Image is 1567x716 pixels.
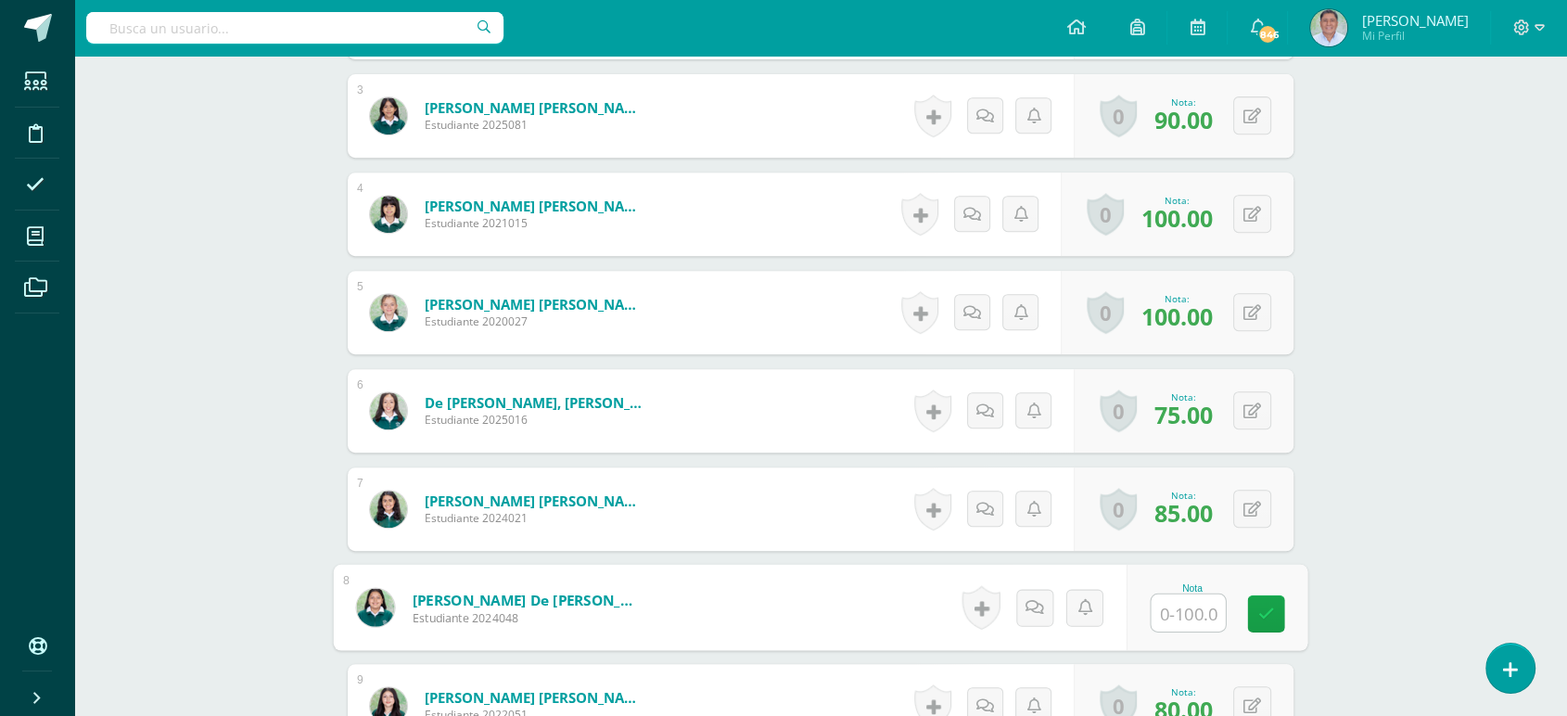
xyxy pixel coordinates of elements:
[370,491,407,528] img: 6c466794625e080c437f9c6a80639155.png
[1152,595,1226,632] input: 0-100.0
[1141,194,1213,207] div: Nota:
[1100,488,1137,531] a: 0
[425,510,647,526] span: Estudiante 2024021
[425,412,647,428] span: Estudiante 2025016
[1154,104,1213,135] span: 90.00
[1087,193,1124,236] a: 0
[370,392,407,429] img: c596467e7974766f19ceb527dbf14e60.png
[1154,96,1213,109] div: Nota:
[1151,582,1235,593] div: Nota
[1154,390,1213,403] div: Nota:
[425,393,647,412] a: de [PERSON_NAME], [PERSON_NAME]
[1154,685,1213,698] div: Nota:
[413,609,642,626] span: Estudiante 2024048
[370,294,407,331] img: c1ae8f59422f7e16814a4c51f980fa0c.png
[425,117,647,133] span: Estudiante 2025081
[425,98,647,117] a: [PERSON_NAME] [PERSON_NAME], [PERSON_NAME]
[1100,390,1137,432] a: 0
[1257,24,1278,45] span: 846
[1154,489,1213,502] div: Nota:
[1141,292,1213,305] div: Nota:
[1087,291,1124,334] a: 0
[1361,28,1468,44] span: Mi Perfil
[425,197,647,215] a: [PERSON_NAME] [PERSON_NAME]
[1141,300,1213,332] span: 100.00
[425,295,647,313] a: [PERSON_NAME] [PERSON_NAME]
[1361,11,1468,30] span: [PERSON_NAME]
[425,313,647,329] span: Estudiante 2020027
[370,97,407,134] img: d066d74ed1415ada3c4d9169136d4341.png
[1141,202,1213,234] span: 100.00
[86,12,503,44] input: Busca un usuario...
[1310,9,1347,46] img: e0a79cb39523d0d5c7600c44975e145b.png
[370,196,407,233] img: fcc16c349dd16362a8ee5b33d221247f.png
[413,590,642,609] a: [PERSON_NAME] de [PERSON_NAME]
[1100,95,1137,137] a: 0
[425,492,647,510] a: [PERSON_NAME] [PERSON_NAME]
[425,215,647,231] span: Estudiante 2021015
[356,588,394,626] img: 070bd88b0fc7474ba13ffcbeac42029f.png
[1154,497,1213,529] span: 85.00
[1154,399,1213,430] span: 75.00
[425,688,647,707] a: [PERSON_NAME] [PERSON_NAME]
